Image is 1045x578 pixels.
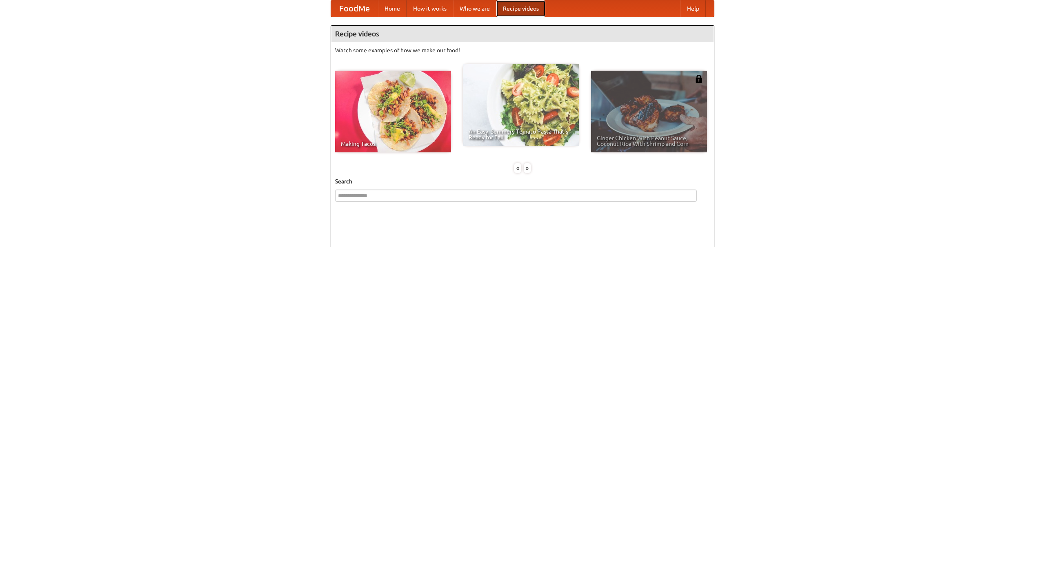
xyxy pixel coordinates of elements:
h5: Search [335,177,710,185]
a: An Easy, Summery Tomato Pasta That's Ready for Fall [463,64,579,146]
a: FoodMe [331,0,378,17]
span: Making Tacos [341,141,445,147]
a: How it works [407,0,453,17]
a: Recipe videos [496,0,545,17]
p: Watch some examples of how we make our food! [335,46,710,54]
a: Home [378,0,407,17]
a: Help [680,0,706,17]
img: 483408.png [695,75,703,83]
a: Who we are [453,0,496,17]
div: « [514,163,521,173]
a: Making Tacos [335,71,451,152]
span: An Easy, Summery Tomato Pasta That's Ready for Fall [469,129,573,140]
div: » [524,163,531,173]
h4: Recipe videos [331,26,714,42]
